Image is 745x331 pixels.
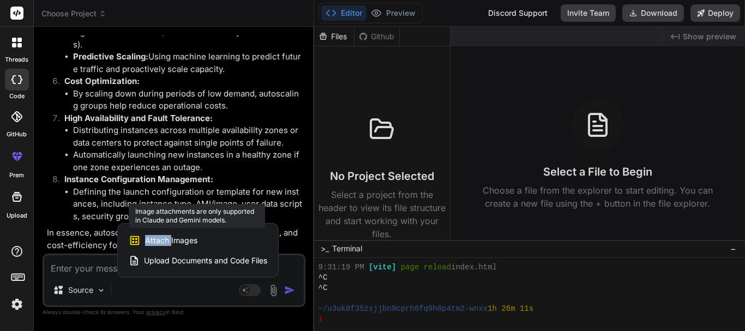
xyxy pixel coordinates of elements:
label: Upload [7,211,27,220]
span: Upload Documents and Code Files [144,255,267,266]
label: prem [9,171,24,180]
span: Attach Images [145,235,197,246]
label: code [9,92,25,101]
label: threads [5,55,28,64]
label: GitHub [7,130,27,139]
img: settings [8,295,26,314]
